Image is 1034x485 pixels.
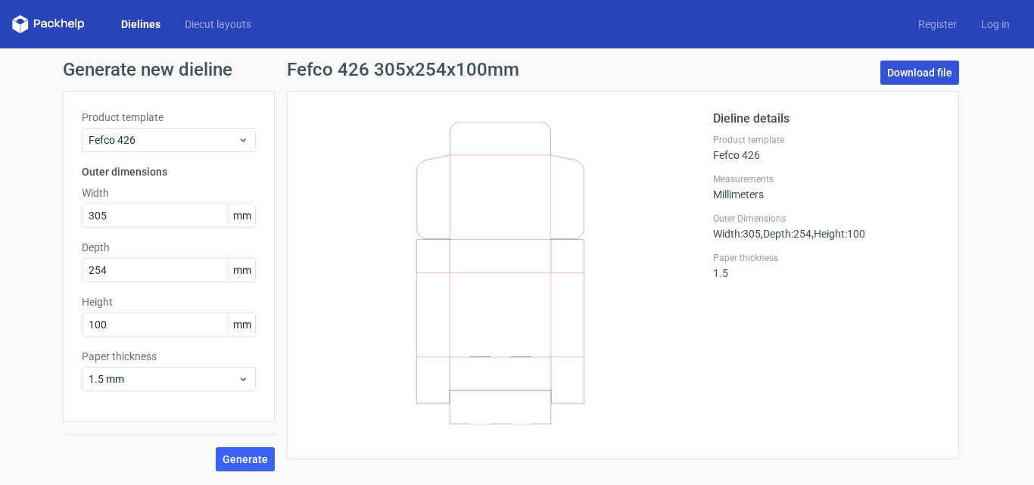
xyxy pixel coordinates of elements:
div: Millimeters [713,173,940,201]
button: Generate [216,447,275,471]
label: Width [82,185,256,201]
span: Width : 305 [713,228,761,240]
label: Paper thickness [82,349,256,364]
a: Register [906,17,969,32]
label: Outer Dimensions [713,213,940,225]
a: Log in [969,17,1022,32]
div: Fefco 426 [713,134,940,161]
span: , Depth : 254 [761,228,811,240]
h3: Outer dimensions [82,164,256,179]
h2: Dieline details [713,110,940,128]
span: mm [229,204,255,227]
span: mm [229,313,255,336]
span: mm [229,259,255,281]
label: Product template [713,134,940,146]
h1: Generate new dieline [63,61,971,79]
label: Measurements [713,173,940,185]
h1: Fefco 426 305x254x100mm [287,61,519,79]
span: Generate [223,454,268,465]
a: Dielines [109,17,173,32]
a: Diecut layouts [173,17,263,32]
span: , Height : 100 [811,228,865,240]
a: Download file [880,61,959,85]
label: Height [82,294,256,309]
label: Paper thickness [713,252,940,264]
label: Depth [82,240,256,255]
label: Product template [82,110,256,125]
div: 1.5 [713,252,940,279]
span: 1.5 mm [89,372,238,387]
span: Fefco 426 [89,132,238,148]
